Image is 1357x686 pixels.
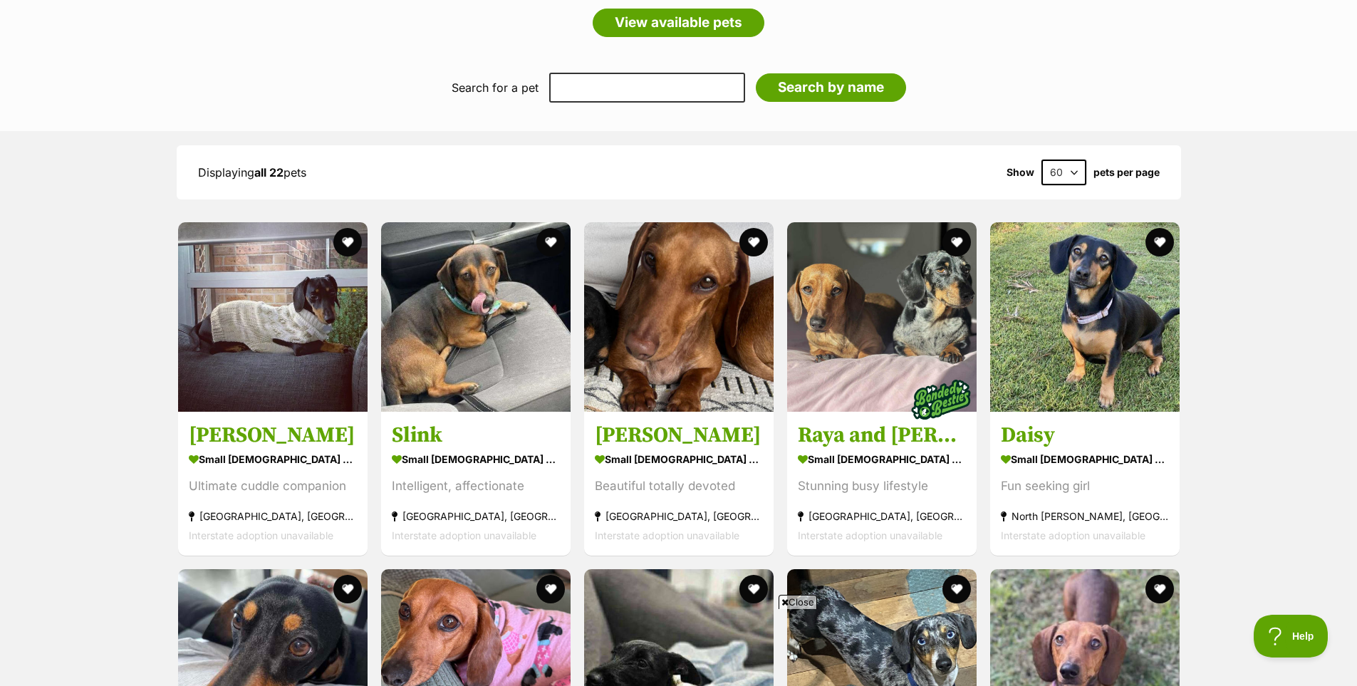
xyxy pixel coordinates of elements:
img: bonded besties [905,364,977,435]
button: favourite [942,575,971,603]
button: favourite [739,575,768,603]
h3: Slink [392,422,560,449]
button: favourite [739,228,768,256]
span: Show [1007,167,1034,178]
button: favourite [536,228,565,256]
a: [PERSON_NAME] small [DEMOGRAPHIC_DATA] Dog Ultimate cuddle companion [GEOGRAPHIC_DATA], [GEOGRAPH... [178,411,368,556]
button: favourite [536,575,565,603]
div: Stunning busy lifestyle [798,477,966,496]
button: favourite [1145,575,1174,603]
div: [GEOGRAPHIC_DATA], [GEOGRAPHIC_DATA] [189,506,357,526]
div: [GEOGRAPHIC_DATA], [GEOGRAPHIC_DATA] [798,506,966,526]
a: [PERSON_NAME] small [DEMOGRAPHIC_DATA] Dog Beautiful totally devoted [GEOGRAPHIC_DATA], [GEOGRAPH... [584,411,774,556]
h3: [PERSON_NAME] [595,422,763,449]
button: favourite [333,575,362,603]
h3: Daisy [1001,422,1169,449]
div: Ultimate cuddle companion [189,477,357,496]
label: Search for a pet [452,81,539,94]
span: Interstate adoption unavailable [189,529,333,541]
div: Fun seeking girl [1001,477,1169,496]
img: Raya and Odie [787,222,977,412]
div: small [DEMOGRAPHIC_DATA] Dog [392,449,560,469]
a: View available pets [593,9,764,37]
button: favourite [1145,228,1174,256]
span: Interstate adoption unavailable [798,529,942,541]
span: Close [779,595,817,609]
a: Daisy small [DEMOGRAPHIC_DATA] Dog Fun seeking girl North [PERSON_NAME], [GEOGRAPHIC_DATA] Inters... [990,411,1180,556]
div: small [DEMOGRAPHIC_DATA] Dog [1001,449,1169,469]
button: favourite [333,228,362,256]
a: Raya and [PERSON_NAME] small [DEMOGRAPHIC_DATA] Dog Stunning busy lifestyle [GEOGRAPHIC_DATA], [G... [787,411,977,556]
h3: [PERSON_NAME] [189,422,357,449]
div: [GEOGRAPHIC_DATA], [GEOGRAPHIC_DATA] [595,506,763,526]
h3: Raya and [PERSON_NAME] [798,422,966,449]
span: Displaying pets [198,165,306,180]
div: Intelligent, affectionate [392,477,560,496]
div: small [DEMOGRAPHIC_DATA] Dog [595,449,763,469]
div: small [DEMOGRAPHIC_DATA] Dog [798,449,966,469]
span: Interstate adoption unavailable [392,529,536,541]
span: Interstate adoption unavailable [1001,529,1145,541]
button: favourite [942,228,971,256]
span: Interstate adoption unavailable [595,529,739,541]
strong: all 22 [254,165,284,180]
a: Slink small [DEMOGRAPHIC_DATA] Dog Intelligent, affectionate [GEOGRAPHIC_DATA], [GEOGRAPHIC_DATA]... [381,411,571,556]
img: Daisy [990,222,1180,412]
img: Clyde [584,222,774,412]
label: pets per page [1093,167,1160,178]
img: Slink [381,222,571,412]
img: Walter [178,222,368,412]
div: [GEOGRAPHIC_DATA], [GEOGRAPHIC_DATA] [392,506,560,526]
iframe: Advertisement [333,615,1024,679]
iframe: Help Scout Beacon - Open [1254,615,1329,658]
div: Beautiful totally devoted [595,477,763,496]
div: small [DEMOGRAPHIC_DATA] Dog [189,449,357,469]
div: North [PERSON_NAME], [GEOGRAPHIC_DATA] [1001,506,1169,526]
input: Search by name [756,73,906,102]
